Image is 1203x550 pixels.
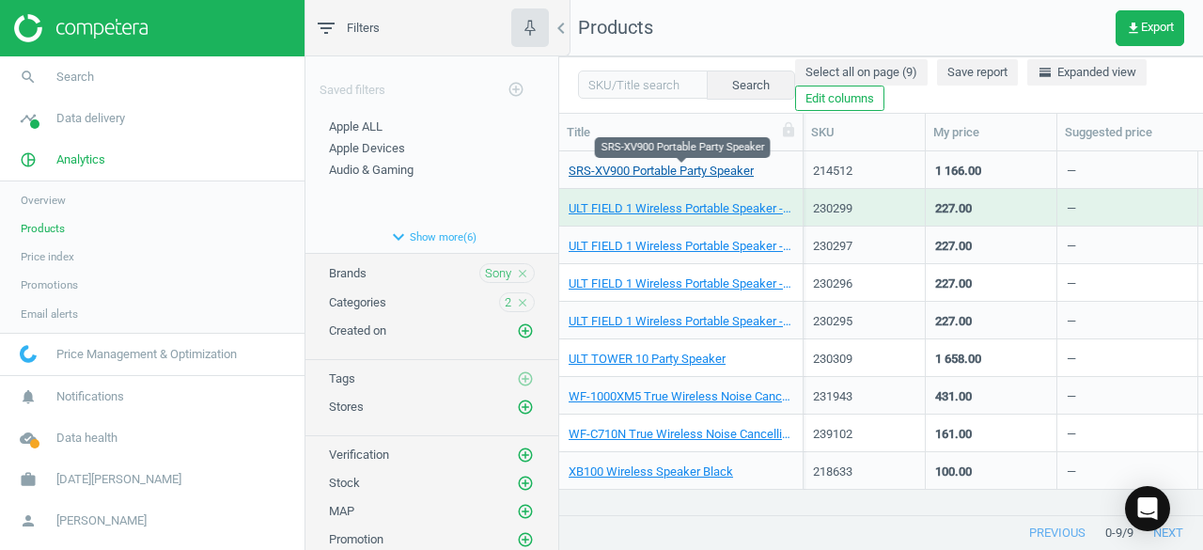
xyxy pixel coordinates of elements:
[516,267,529,280] i: close
[559,151,1203,501] div: grid
[56,110,125,127] span: Data delivery
[795,86,884,112] button: Edit columns
[516,369,535,388] button: add_circle_outline
[813,163,915,180] div: 214512
[10,503,46,539] i: person
[305,221,558,253] button: expand_moreShow more(6)
[935,313,972,330] div: 227.00
[569,464,733,480] a: XB100 Wireless Speaker Black
[347,20,380,37] span: Filters
[569,163,754,180] a: SRS-XV900 Portable Party Speaker
[56,346,237,363] span: Price Management & Optimization
[795,59,928,86] button: Select all on page (9)
[1133,516,1203,550] button: next
[1067,464,1076,487] div: —
[516,530,535,549] button: add_circle_outline
[947,64,1008,81] span: Save report
[329,295,386,309] span: Categories
[315,17,337,39] i: filter_list
[329,448,389,462] span: Verification
[56,69,94,86] span: Search
[497,71,535,109] button: add_circle_outline
[516,502,535,521] button: add_circle_outline
[935,200,972,217] div: 227.00
[935,351,981,368] div: 1 658.00
[329,476,360,490] span: Stock
[1027,59,1147,86] button: horizontal_splitExpanded view
[516,398,535,416] button: add_circle_outline
[329,371,355,385] span: Tags
[56,388,124,405] span: Notifications
[517,322,534,339] i: add_circle_outline
[56,512,147,529] span: [PERSON_NAME]
[1067,200,1076,224] div: —
[811,124,917,141] div: SKU
[1067,426,1076,449] div: —
[813,464,915,480] div: 218633
[10,462,46,497] i: work
[567,124,795,141] div: Title
[813,426,915,443] div: 239102
[10,420,46,456] i: cloud_done
[813,200,915,217] div: 230299
[935,464,972,480] div: 100.00
[10,142,46,178] i: pie_chart_outlined
[329,323,386,338] span: Created on
[1067,388,1076,412] div: —
[935,426,972,443] div: 161.00
[516,474,535,493] button: add_circle_outline
[1067,313,1076,337] div: —
[1009,516,1105,550] button: previous
[516,446,535,464] button: add_circle_outline
[569,388,793,405] a: WF-1000XM5 True Wireless Noise Cancelling Headphones - Smoky Pink
[14,14,148,42] img: ajHJNr6hYgQAAAAASUVORK5CYII=
[933,124,1049,141] div: My price
[387,226,410,248] i: expand_more
[1067,275,1076,299] div: —
[329,163,414,177] span: Audio & Gaming
[813,388,915,405] div: 231943
[1122,525,1133,542] span: / 9
[1116,10,1184,46] button: get_appExport
[329,532,383,546] span: Promotion
[569,351,726,368] a: ULT TOWER 10 Party Speaker
[1126,21,1174,36] span: Export
[329,504,354,518] span: MAP
[56,430,117,447] span: Data health
[578,71,708,99] input: SKU/Title search
[578,16,653,39] span: Products
[813,238,915,255] div: 230297
[10,379,46,415] i: notifications
[813,351,915,368] div: 230309
[805,64,917,81] span: Select all on page (9)
[329,141,405,155] span: Apple Devices
[813,313,915,330] div: 230295
[1125,486,1170,531] div: Open Intercom Messenger
[329,266,367,280] span: Brands
[517,370,534,387] i: add_circle_outline
[20,345,37,363] img: wGWNvw8QSZomAAAAABJRU5ErkJggg==
[569,200,793,217] a: ULT FIELD 1 Wireless Portable Speaker - Black
[517,447,534,464] i: add_circle_outline
[550,17,572,39] i: chevron_left
[517,475,534,492] i: add_circle_outline
[707,71,795,99] button: Search
[56,471,181,488] span: [DATE][PERSON_NAME]
[21,221,65,236] span: Products
[516,322,535,340] button: add_circle_outline
[1065,124,1190,141] div: Suggested price
[10,101,46,136] i: timeline
[21,306,78,322] span: Email alerts
[935,238,972,255] div: 227.00
[305,56,558,109] div: Saved filters
[517,531,534,548] i: add_circle_outline
[508,81,524,98] i: add_circle_outline
[569,238,793,255] a: ULT FIELD 1 Wireless Portable Speaker - Forest Grey
[1126,21,1141,36] i: get_app
[517,503,534,520] i: add_circle_outline
[21,193,66,208] span: Overview
[1038,65,1053,80] i: horizontal_split
[569,275,793,292] a: ULT FIELD 1 Wireless Portable Speaker - Off-White
[485,265,511,282] span: Sony
[516,296,529,309] i: close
